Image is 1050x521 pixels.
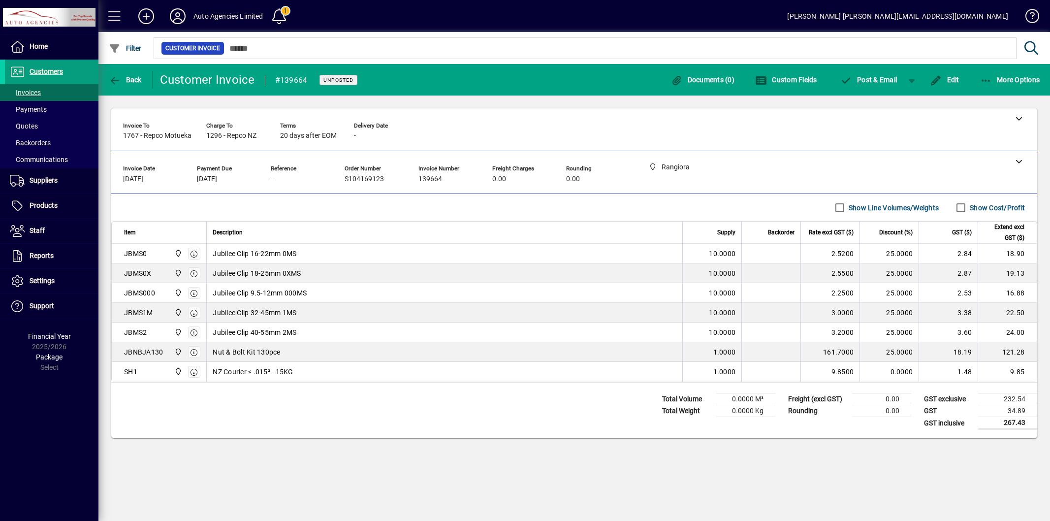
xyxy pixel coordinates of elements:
[919,303,978,323] td: 3.38
[124,227,136,238] span: Item
[109,76,142,84] span: Back
[213,268,301,278] span: Jubilee Clip 18-25mm 0XMS
[280,132,337,140] span: 20 days after EOM
[919,342,978,362] td: 18.19
[123,132,191,140] span: 1767 - Repco Motueka
[919,405,978,417] td: GST
[857,76,861,84] span: P
[106,39,144,57] button: Filter
[213,249,296,259] span: Jubilee Clip 16-22mm 0MS
[670,76,734,84] span: Documents (0)
[124,327,147,337] div: JBMS2
[657,393,716,405] td: Total Volume
[10,139,51,147] span: Backorders
[978,323,1037,342] td: 24.00
[753,71,820,89] button: Custom Fields
[10,156,68,163] span: Communications
[859,244,919,263] td: 25.0000
[807,327,854,337] div: 3.2000
[124,308,153,318] div: JBMS1M
[919,417,978,429] td: GST inclusive
[713,367,736,377] span: 1.0000
[30,176,58,184] span: Suppliers
[978,417,1037,429] td: 267.43
[5,294,98,319] a: Support
[859,323,919,342] td: 25.0000
[919,283,978,303] td: 2.53
[713,347,736,357] span: 1.0000
[354,132,356,140] span: -
[492,175,506,183] span: 0.00
[717,227,735,238] span: Supply
[5,168,98,193] a: Suppliers
[859,362,919,382] td: 0.0000
[275,72,308,88] div: #139664
[809,227,854,238] span: Rate excl GST ($)
[755,76,817,84] span: Custom Fields
[783,405,852,417] td: Rounding
[859,263,919,283] td: 25.0000
[172,366,183,377] span: Rangiora
[807,249,854,259] div: 2.5200
[919,263,978,283] td: 2.87
[172,307,183,318] span: Rangiora
[124,288,155,298] div: JBMS000
[165,43,220,53] span: Customer Invoice
[709,308,735,318] span: 10.0000
[124,268,152,278] div: JBMS0X
[124,249,147,259] div: JBMS0
[130,7,162,25] button: Add
[172,268,183,279] span: Rangiora
[807,268,854,278] div: 2.5500
[980,76,1040,84] span: More Options
[919,393,978,405] td: GST exclusive
[807,308,854,318] div: 3.0000
[124,367,137,377] div: SH1
[5,219,98,243] a: Staff
[172,347,183,358] span: Rangiora
[783,393,852,405] td: Freight (excl GST)
[840,76,897,84] span: ost & Email
[566,175,580,183] span: 0.00
[709,288,735,298] span: 10.0000
[5,269,98,293] a: Settings
[418,175,442,183] span: 139664
[30,277,55,285] span: Settings
[5,34,98,59] a: Home
[197,175,217,183] span: [DATE]
[5,151,98,168] a: Communications
[172,327,183,338] span: Rangiora
[859,283,919,303] td: 25.0000
[106,71,144,89] button: Back
[124,347,163,357] div: JBNBJA130
[28,332,71,340] span: Financial Year
[1018,2,1038,34] a: Knowledge Base
[213,327,296,337] span: Jubilee Clip 40-55mm 2MS
[30,42,48,50] span: Home
[978,393,1037,405] td: 232.54
[852,405,911,417] td: 0.00
[716,393,775,405] td: 0.0000 M³
[98,71,153,89] app-page-header-button: Back
[10,122,38,130] span: Quotes
[859,303,919,323] td: 25.0000
[978,405,1037,417] td: 34.89
[36,353,63,361] span: Package
[859,342,919,362] td: 25.0000
[978,342,1037,362] td: 121.28
[978,71,1043,89] button: More Options
[978,303,1037,323] td: 22.50
[927,71,962,89] button: Edit
[123,175,143,183] span: [DATE]
[930,76,959,84] span: Edit
[345,175,384,183] span: S104169123
[709,249,735,259] span: 10.0000
[807,367,854,377] div: 9.8500
[323,77,353,83] span: Unposted
[984,222,1024,243] span: Extend excl GST ($)
[978,283,1037,303] td: 16.88
[213,227,243,238] span: Description
[5,84,98,101] a: Invoices
[709,268,735,278] span: 10.0000
[213,367,293,377] span: NZ Courier < .015² - 15KG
